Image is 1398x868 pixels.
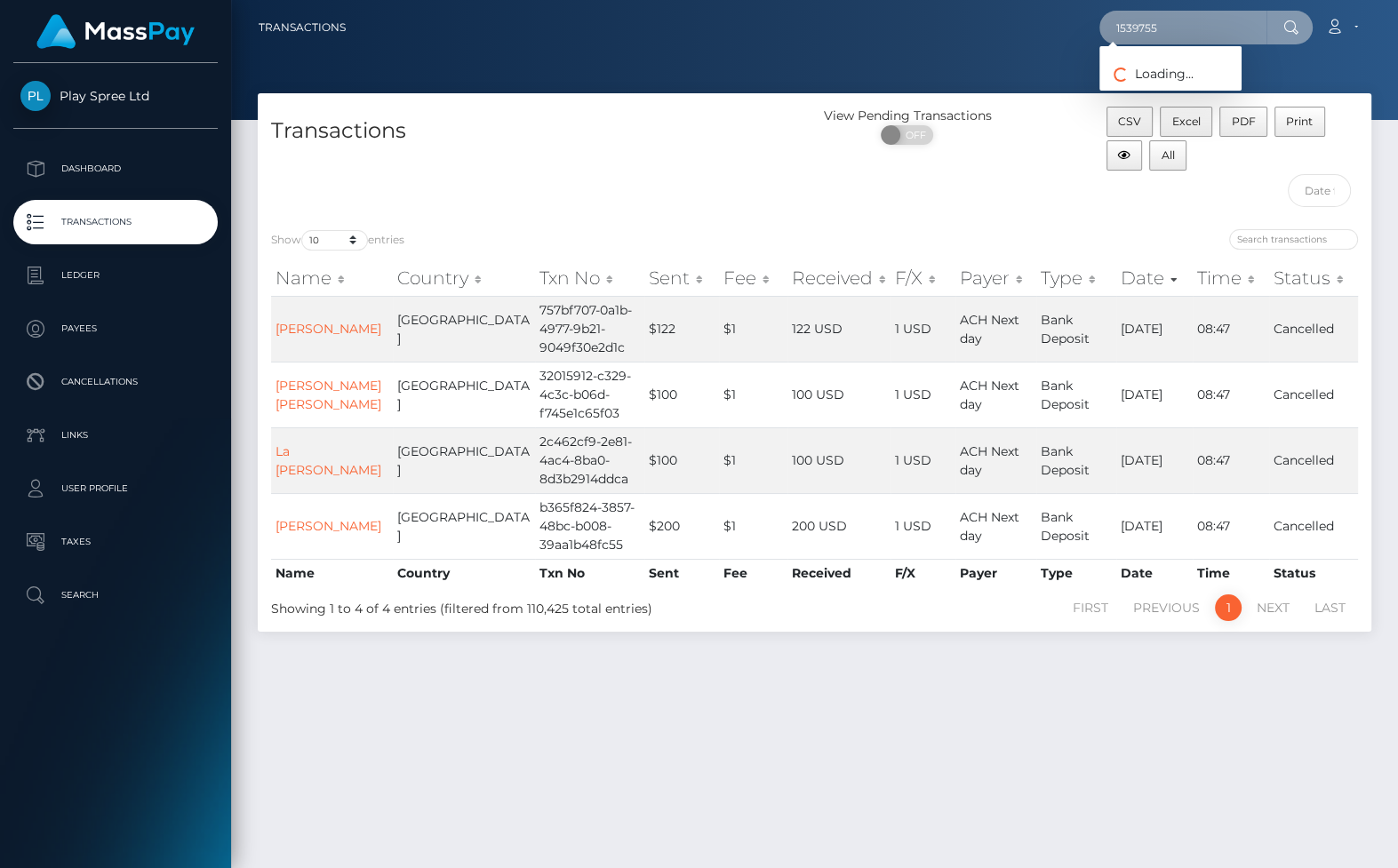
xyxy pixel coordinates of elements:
td: Bank Deposit [1036,362,1116,427]
button: All [1149,140,1186,171]
span: ACH Next day [960,509,1019,544]
td: Bank Deposit [1036,296,1116,362]
td: [GEOGRAPHIC_DATA] [393,362,535,427]
label: Show entries [271,230,404,251]
button: Print [1274,107,1325,137]
td: [DATE] [1116,493,1193,559]
td: Bank Deposit [1036,493,1116,559]
p: Transactions [20,209,211,235]
p: Cancellations [20,369,211,395]
td: [GEOGRAPHIC_DATA] [393,427,535,493]
th: Payer: activate to sort column ascending [955,260,1036,296]
td: 1 USD [891,362,955,427]
td: $100 [644,427,718,493]
th: Name [271,559,393,587]
span: ACH Next day [960,378,1019,412]
th: Status [1269,559,1358,587]
a: Cancellations [13,360,218,404]
span: CSV [1118,115,1141,128]
a: Payees [13,307,218,351]
th: Sent: activate to sort column ascending [644,260,718,296]
th: Received [787,559,891,587]
th: Fee [719,559,787,587]
span: ACH Next day [960,312,1019,346]
td: $1 [719,296,787,362]
span: ACH Next day [960,443,1019,478]
td: $1 [719,493,787,559]
td: Cancelled [1269,296,1358,362]
button: Excel [1160,107,1212,137]
span: Excel [1172,115,1201,128]
td: 757bf707-0a1b-4977-9b21-9049f30e2d1c [535,296,644,362]
th: Country [393,559,535,587]
img: Play Spree Ltd [20,81,51,111]
p: User Profile [20,475,211,502]
td: 200 USD [787,493,891,559]
select: Showentries [301,230,368,251]
td: 08:47 [1193,296,1269,362]
a: Search [13,573,218,617]
th: Status: activate to sort column ascending [1269,260,1358,296]
th: Payer [955,559,1036,587]
div: View Pending Transactions [815,107,1001,125]
a: [PERSON_NAME] [276,321,381,337]
button: Column visibility [1106,140,1143,171]
p: Taxes [20,529,211,555]
td: 100 USD [787,427,891,493]
p: Links [20,422,211,449]
span: Loading... [1099,66,1194,82]
td: 2c462cf9-2e81-4ac4-8ba0-8d3b2914ddca [535,427,644,493]
a: [PERSON_NAME] [PERSON_NAME] [276,378,381,412]
th: Type: activate to sort column ascending [1036,260,1116,296]
a: Dashboard [13,147,218,191]
p: Payees [20,315,211,342]
td: $100 [644,362,718,427]
td: 1 USD [891,427,955,493]
td: 1 USD [891,493,955,559]
h4: Transactions [271,115,802,147]
th: Txn No: activate to sort column ascending [535,260,644,296]
a: [PERSON_NAME] [276,518,381,534]
span: Play Spree Ltd [13,88,218,104]
td: 100 USD [787,362,891,427]
td: b365f824-3857-48bc-b008-39aa1b48fc55 [535,493,644,559]
td: 32015912-c329-4c3c-b06d-f745e1c65f03 [535,362,644,427]
p: Ledger [20,262,211,289]
td: $1 [719,427,787,493]
td: $122 [644,296,718,362]
th: F/X: activate to sort column ascending [891,260,955,296]
th: Type [1036,559,1116,587]
td: [GEOGRAPHIC_DATA] [393,493,535,559]
th: Name: activate to sort column ascending [271,260,393,296]
p: Search [20,582,211,609]
div: Showing 1 to 4 of 4 entries (filtered from 110,425 total entries) [271,593,708,618]
td: Bank Deposit [1036,427,1116,493]
a: Links [13,413,218,458]
button: PDF [1219,107,1267,137]
td: [GEOGRAPHIC_DATA] [393,296,535,362]
td: 122 USD [787,296,891,362]
th: Date [1116,559,1193,587]
td: [DATE] [1116,296,1193,362]
input: Search... [1099,11,1266,44]
a: La [PERSON_NAME] [276,443,381,478]
span: Print [1286,115,1313,128]
th: Txn No [535,559,644,587]
span: PDF [1232,115,1256,128]
td: 08:47 [1193,427,1269,493]
span: All [1162,148,1175,162]
span: OFF [891,125,935,145]
td: 08:47 [1193,362,1269,427]
a: Transactions [259,9,346,46]
td: $1 [719,362,787,427]
th: Sent [644,559,718,587]
a: 1 [1215,594,1242,621]
td: Cancelled [1269,362,1358,427]
th: Country: activate to sort column ascending [393,260,535,296]
a: User Profile [13,466,218,511]
button: CSV [1106,107,1154,137]
th: Time [1193,559,1269,587]
input: Search transactions [1229,229,1358,250]
input: Date filter [1288,174,1351,207]
td: $200 [644,493,718,559]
